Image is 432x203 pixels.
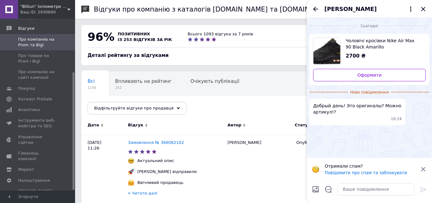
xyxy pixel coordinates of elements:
span: "BiGun" (кілометри взуття) [20,4,67,9]
div: Читати далі [128,190,224,198]
div: Актуальний опис [136,158,176,164]
img: :rocket: [128,169,134,175]
span: Статус [295,122,310,128]
span: Читати далі [132,191,157,195]
span: Чоловічі кросівки Nike Air Max 90 Black Amarillo [346,38,421,50]
button: [PERSON_NAME] [324,5,414,13]
a: Замовлення № 366082102 [128,140,184,145]
span: Деталі рейтингу за відгуками [88,53,169,58]
span: Відгуки [18,26,34,31]
a: Переглянути товар [313,38,426,65]
span: 1156 [88,85,96,90]
span: Опубліковані без комен... [88,102,151,108]
span: Про товари на Prom і Bigl [18,53,58,64]
span: Маркет [18,167,34,172]
div: Опубліковано [296,140,356,145]
button: Повідомити про спам та заблокувати [325,170,407,175]
span: позитивних [118,32,150,36]
div: Опубліковані без коментаря [81,96,164,119]
span: Інструменти веб-майстра та SEO [18,118,58,129]
img: :hugging_face: [128,180,134,186]
span: Впливають на рейтинг [115,79,172,84]
button: Відкрити шаблони відповідей [324,185,333,193]
span: Всі [88,79,95,84]
h1: Відгуки про компанію з каталогів [DOMAIN_NAME] та [DOMAIN_NAME] [94,6,335,13]
span: Каталог ProSale [18,96,52,102]
span: із 253 відгуків за рік [118,37,172,42]
span: Налаштування [18,178,50,183]
div: Ввічливий продавець [136,180,185,185]
span: Управління сайтом [18,134,58,145]
span: Очікують публікації [191,79,239,84]
div: 12.10.2025 [309,23,429,29]
div: Всього 1093 відгука за 7 років [188,31,253,37]
span: Про компанію на сайті компанії [18,69,58,80]
span: Гаманець компанії [18,150,58,162]
button: Назад [312,5,319,13]
span: Сьогодні [358,23,381,29]
span: 2700 ₴ [346,53,366,59]
span: 96% [88,30,114,43]
span: Про компанію на Prom та Bigl [18,37,58,48]
span: Автор [227,122,241,128]
div: [PERSON_NAME] відправили [136,169,198,175]
span: Добрый день! Это оригиналы? Можно артикул!? [313,103,402,115]
button: Закрити [419,5,427,13]
span: Покупці [18,86,35,91]
span: Дата [88,122,99,128]
div: Деталі рейтингу за відгуками [88,52,419,59]
span: Аналітика [18,107,40,113]
span: Відгук [128,122,143,128]
span: [PERSON_NAME] [324,5,377,13]
a: Оформити [313,69,426,81]
span: 252 [115,85,172,90]
p: Отримали спам? [325,163,416,169]
img: 6763515037_w640_h640_muzhskie-krossovki-nike.jpg [313,38,340,65]
span: Відфільтруйте відгуки про продавця [94,106,174,110]
img: :nerd_face: [128,158,134,164]
img: :face_with_monocle: [312,165,319,173]
span: 16:24 12.10.2025 [391,116,402,122]
span: Нове повідомлення [348,90,391,95]
div: Ваш ID: 2930690 [20,9,75,15]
